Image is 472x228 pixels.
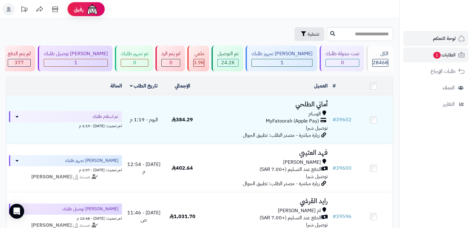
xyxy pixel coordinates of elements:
span: [PERSON_NAME] توصيل طلبك [63,206,118,212]
div: ملغي [193,50,204,57]
img: ai-face.png [86,3,98,16]
div: لم يتم الرد [161,50,180,57]
span: 0 [169,59,173,66]
div: 377 [8,59,30,66]
div: مسند إلى: [4,173,127,181]
a: ملغي 3.9K [186,46,210,71]
span: 384.29 [172,116,193,123]
span: تم استلام طلبك [93,114,118,120]
div: Open Intercom Messenger [9,204,24,219]
div: 0 [121,59,148,66]
a: لم يتم الدفع 377 [1,46,37,71]
div: [PERSON_NAME] توصيل طلبك [44,50,108,57]
a: تمت جدولة طلبك 0 [318,46,365,71]
a: الحالة [110,82,122,90]
strong: [PERSON_NAME] [31,173,72,181]
span: التقارير [443,100,455,109]
a: العملاء [403,80,468,95]
div: [PERSON_NAME] تجهيز طلبك [251,50,312,57]
span: طلبات الإرجاع [430,67,456,76]
span: [DATE] - 11:46 ص [127,209,160,224]
div: 0 [162,59,180,66]
a: #39602 [333,116,352,123]
a: الكل28468 [365,46,394,71]
a: #39600 [333,164,352,172]
div: 0 [326,59,359,66]
a: لم يتم الرد 0 [154,46,186,71]
span: توصيل شبرا [306,173,328,180]
span: لوحة التحكم [433,34,456,43]
a: التقارير [403,97,468,112]
a: تم تجهيز طلبك 0 [114,46,154,71]
span: # [333,116,336,123]
span: 1 [433,52,441,59]
span: ام [PERSON_NAME] [278,207,321,214]
span: [DATE] - 12:54 م [127,161,160,175]
a: طلبات الإرجاع [403,64,468,79]
span: 24.2K [221,59,235,66]
div: تمت جدولة طلبك [326,50,359,57]
span: الطلبات [433,51,456,59]
a: [PERSON_NAME] تجهيز طلبك 1 [244,46,318,71]
span: 0 [133,59,136,66]
div: 24208 [218,59,238,66]
span: زيارة مباشرة - مصدر الطلب: تطبيق الجوال [243,180,320,187]
div: لم يتم الدفع [8,50,31,57]
span: الوسام [308,110,321,118]
span: [PERSON_NAME] [283,159,321,166]
button: تصفية [295,27,324,41]
a: الإجمالي [175,82,190,90]
a: تحديثات المنصة [16,3,32,17]
div: اخر تحديث: [DATE] - 1:07 م [9,166,122,173]
h3: رايد القرشي [204,198,328,205]
span: 1 [281,59,284,66]
span: 28468 [373,59,388,66]
div: تم تجهيز طلبك [121,50,148,57]
span: 377 [15,59,24,66]
span: العملاء [443,83,455,92]
span: 0 [341,59,344,66]
a: العميل [314,82,328,90]
span: # [333,213,336,220]
a: تاريخ الطلب [130,82,158,90]
span: اليوم - 1:19 م [130,116,158,123]
a: الطلبات1 [403,47,468,62]
div: 1 [44,59,107,66]
div: 3880 [194,59,204,66]
span: تصفية [308,30,319,38]
a: تم التوصيل 24.2K [210,46,244,71]
span: 402.64 [172,164,193,172]
span: رفيق [74,6,84,13]
span: الدفع عند التسليم (+7.00 SAR) [260,214,321,221]
div: تم التوصيل [217,50,238,57]
div: 1 [252,59,312,66]
span: MyFatoorah (Apple Pay) [266,118,319,125]
span: توصيل شبرا [306,124,328,132]
a: لوحة التحكم [403,31,468,46]
span: الدفع عند التسليم (+7.00 SAR) [260,166,321,173]
span: زيارة مباشرة - مصدر الطلب: تطبيق الجوال [243,132,320,139]
span: # [333,164,336,172]
div: الكل [372,50,388,57]
span: [PERSON_NAME] تجهيز طلبك [65,158,118,164]
h3: فهد العتيبي [204,149,328,156]
a: # [333,82,336,90]
div: اخر تحديث: [DATE] - 12:48 م [9,215,122,221]
div: اخر تحديث: [DATE] - 1:19 م [9,122,122,129]
span: 1 [74,59,77,66]
a: #39596 [333,213,352,220]
span: 1,031.70 [169,213,195,220]
h3: أماني الطلحي [204,101,328,108]
span: 3.9K [194,59,204,66]
a: [PERSON_NAME] توصيل طلبك 1 [37,46,114,71]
